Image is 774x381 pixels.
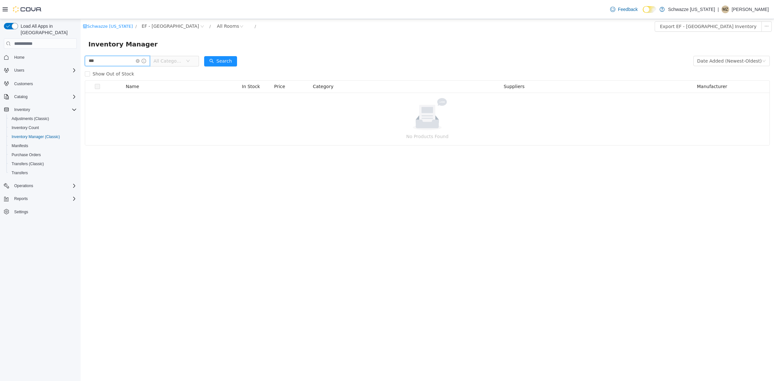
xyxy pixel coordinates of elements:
i: icon: shop [2,5,6,9]
a: Settings [12,208,31,216]
button: Reports [1,194,79,203]
div: All Rooms [136,2,159,12]
button: icon: ellipsis [681,2,691,13]
a: Inventory Manager (Classic) [9,133,63,141]
a: Purchase Orders [9,151,44,159]
a: Inventory Count [9,124,42,132]
span: Price [193,65,204,70]
a: Transfers (Classic) [9,160,46,168]
button: Manifests [6,141,79,150]
i: icon: down [105,40,109,45]
span: / [129,5,130,10]
a: Feedback [608,3,640,16]
span: Transfers (Classic) [12,161,44,166]
span: Load All Apps in [GEOGRAPHIC_DATA] [18,23,77,36]
span: Users [12,66,77,74]
span: Catalog [12,93,77,101]
p: [PERSON_NAME] [732,5,769,13]
i: icon: info-circle [61,40,65,44]
input: Dark Mode [643,6,656,13]
span: Inventory Count [9,124,77,132]
span: Category [232,65,253,70]
button: Inventory Manager (Classic) [6,132,79,141]
span: Inventory Count [12,125,39,130]
a: Customers [12,80,35,88]
a: icon: shopSchwazze [US_STATE] [2,5,52,10]
a: Transfers [9,169,30,177]
button: Reports [12,195,30,203]
span: Transfers [12,170,28,175]
span: / [55,5,56,10]
i: icon: close-circle [55,40,59,44]
img: Cova [13,6,42,13]
a: Adjustments (Classic) [9,115,52,123]
span: Inventory Manager (Classic) [12,134,60,139]
button: Users [1,66,79,75]
span: Purchase Orders [9,151,77,159]
button: Home [1,53,79,62]
button: Inventory [1,105,79,114]
span: Suppliers [423,65,444,70]
span: In Stock [161,65,179,70]
span: Feedback [618,6,638,13]
button: Operations [12,182,36,190]
button: Transfers (Classic) [6,159,79,168]
span: Adjustments (Classic) [12,116,49,121]
span: Settings [12,208,77,216]
div: Date Added (Newest-Oldest) [617,37,681,47]
span: Inventory [14,107,30,112]
p: | [718,5,719,13]
i: icon: down [681,40,685,45]
span: Manifests [9,142,77,150]
span: Inventory Manager (Classic) [9,133,77,141]
span: Transfers [9,169,77,177]
button: Inventory Count [6,123,79,132]
button: Inventory [12,106,33,114]
button: Export EF - [GEOGRAPHIC_DATA] Inventory [574,2,681,13]
span: Adjustments (Classic) [9,115,77,123]
button: Catalog [1,92,79,101]
span: MZ [722,5,728,13]
span: Reports [12,195,77,203]
span: Catalog [14,94,27,99]
p: No Products Found [12,114,681,121]
span: Manufacturer [616,65,647,70]
span: Inventory Manager [8,20,81,30]
span: Name [45,65,58,70]
button: Purchase Orders [6,150,79,159]
span: Manifests [12,143,28,148]
span: Customers [14,81,33,86]
span: / [174,5,175,10]
span: Purchase Orders [12,152,41,157]
a: Home [12,54,27,61]
div: Mengistu Zebulun [721,5,729,13]
nav: Complex example [4,50,77,233]
button: Operations [1,181,79,190]
button: icon: searchSearch [124,37,156,47]
span: Show Out of Stock [9,52,56,57]
span: All Categories [73,39,102,45]
button: Catalog [12,93,30,101]
button: Users [12,66,27,74]
button: Transfers [6,168,79,177]
span: Transfers (Classic) [9,160,77,168]
p: Schwazze [US_STATE] [668,5,715,13]
a: Manifests [9,142,31,150]
span: Operations [12,182,77,190]
span: EF - South Boulder [61,4,118,11]
span: Home [14,55,25,60]
span: Home [12,53,77,61]
button: Settings [1,207,79,216]
span: Reports [14,196,28,201]
button: Adjustments (Classic) [6,114,79,123]
button: Customers [1,79,79,88]
span: Settings [14,209,28,215]
span: Inventory [12,106,77,114]
span: Customers [12,79,77,87]
span: Operations [14,183,33,188]
span: Users [14,68,24,73]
